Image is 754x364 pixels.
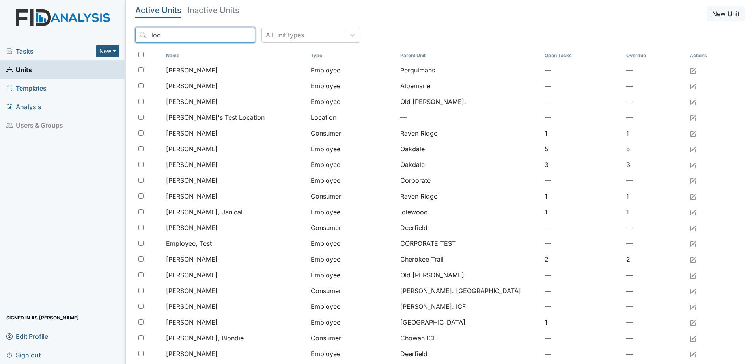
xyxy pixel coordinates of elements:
[135,28,255,43] input: Search...
[690,302,696,311] a: Edit
[96,45,119,57] button: New
[541,78,623,94] td: —
[308,346,397,362] td: Employee
[135,6,181,14] h5: Active Units
[308,94,397,110] td: Employee
[166,191,218,201] span: [PERSON_NAME]
[308,220,397,236] td: Consumer
[397,283,541,299] td: [PERSON_NAME]. [GEOGRAPHIC_DATA]
[623,49,687,62] th: Toggle SortBy
[690,239,696,248] a: Edit
[397,157,541,173] td: Oakdale
[308,78,397,94] td: Employee
[397,110,541,125] td: —
[397,188,541,204] td: Raven Ridge
[166,286,218,295] span: [PERSON_NAME]
[166,349,218,358] span: [PERSON_NAME]
[308,267,397,283] td: Employee
[541,236,623,251] td: —
[690,81,696,91] a: Edit
[623,62,687,78] td: —
[623,267,687,283] td: —
[397,220,541,236] td: Deerfield
[623,204,687,220] td: 1
[690,160,696,169] a: Edit
[690,207,696,217] a: Edit
[6,100,41,113] span: Analysis
[623,125,687,141] td: 1
[690,97,696,106] a: Edit
[541,251,623,267] td: 2
[690,333,696,343] a: Edit
[623,78,687,94] td: —
[690,128,696,138] a: Edit
[308,188,397,204] td: Consumer
[687,49,726,62] th: Actions
[308,49,397,62] th: Toggle SortBy
[623,110,687,125] td: —
[6,63,32,76] span: Units
[166,333,244,343] span: [PERSON_NAME], Blondie
[166,318,218,327] span: [PERSON_NAME]
[397,204,541,220] td: Idlewood
[541,62,623,78] td: —
[6,46,96,56] a: Tasks
[623,236,687,251] td: —
[690,254,696,264] a: Edit
[623,251,687,267] td: 2
[623,220,687,236] td: —
[308,204,397,220] td: Employee
[397,62,541,78] td: Perquimans
[308,330,397,346] td: Consumer
[397,314,541,330] td: [GEOGRAPHIC_DATA]
[541,173,623,188] td: —
[308,173,397,188] td: Employee
[163,49,307,62] th: Toggle SortBy
[166,144,218,154] span: [PERSON_NAME]
[541,346,623,362] td: —
[397,141,541,157] td: Oakdale
[690,270,696,280] a: Edit
[541,220,623,236] td: —
[308,157,397,173] td: Employee
[397,94,541,110] td: Old [PERSON_NAME].
[308,141,397,157] td: Employee
[308,236,397,251] td: Employee
[6,330,48,342] span: Edit Profile
[690,144,696,154] a: Edit
[623,330,687,346] td: —
[397,236,541,251] td: CORPORATE TEST
[166,302,218,311] span: [PERSON_NAME]
[541,188,623,204] td: 1
[541,110,623,125] td: —
[266,30,304,40] div: All unit types
[541,299,623,314] td: —
[541,330,623,346] td: —
[166,254,218,264] span: [PERSON_NAME]
[308,299,397,314] td: Employee
[166,270,218,280] span: [PERSON_NAME]
[6,82,47,94] span: Templates
[166,81,218,91] span: [PERSON_NAME]
[623,314,687,330] td: —
[690,176,696,185] a: Edit
[308,283,397,299] td: Consumer
[541,283,623,299] td: —
[541,314,623,330] td: 1
[308,110,397,125] td: Location
[166,97,218,106] span: [PERSON_NAME]
[623,283,687,299] td: —
[397,125,541,141] td: Raven Ridge
[166,207,243,217] span: [PERSON_NAME], Janical
[541,267,623,283] td: —
[6,312,79,324] span: Signed in as [PERSON_NAME]
[397,78,541,94] td: Albemarle
[690,191,696,201] a: Edit
[690,65,696,75] a: Edit
[707,6,745,21] button: New Unit
[541,94,623,110] td: —
[623,299,687,314] td: —
[166,223,218,232] span: [PERSON_NAME]
[166,176,218,185] span: [PERSON_NAME]
[397,330,541,346] td: Chowan ICF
